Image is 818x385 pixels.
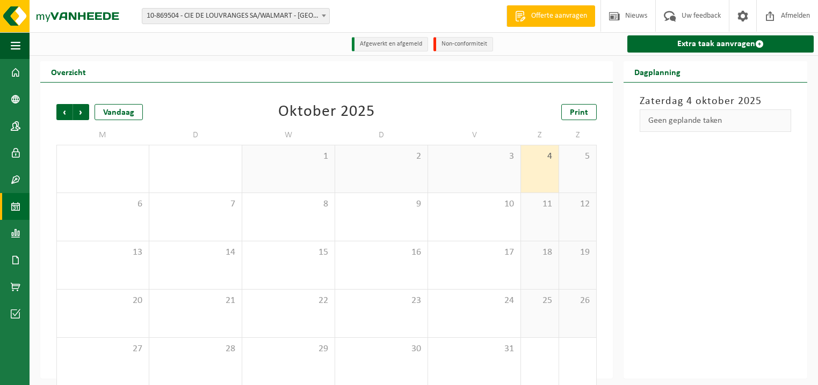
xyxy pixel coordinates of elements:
span: 26 [564,295,591,307]
span: 31 [433,343,515,355]
div: Vandaag [95,104,143,120]
span: 10-869504 - CIE DE LOUVRANGES SA/WALMART - AALST [142,9,329,24]
span: 10 [433,198,515,210]
a: Extra taak aanvragen [627,35,814,53]
span: 11 [526,198,553,210]
span: 25 [526,295,553,307]
a: Offerte aanvragen [506,5,595,27]
span: 16 [341,247,422,258]
span: 10-869504 - CIE DE LOUVRANGES SA/WALMART - AALST [142,8,330,24]
span: Vorige [56,104,73,120]
li: Afgewerkt en afgemeld [352,37,428,51]
span: 21 [155,295,236,307]
div: Oktober 2025 [278,104,375,120]
td: Z [559,125,597,145]
div: Geen geplande taken [640,109,791,132]
span: 15 [248,247,329,258]
td: V [428,125,521,145]
span: 20 [62,295,143,307]
span: 24 [433,295,515,307]
h3: Zaterdag 4 oktober 2025 [640,93,791,109]
span: 22 [248,295,329,307]
span: 17 [433,247,515,258]
td: D [149,125,242,145]
td: Z [521,125,559,145]
span: 23 [341,295,422,307]
span: Offerte aanvragen [529,11,590,21]
a: Print [561,104,597,120]
h2: Dagplanning [624,61,691,82]
span: Volgende [73,104,89,120]
td: D [335,125,428,145]
span: 12 [564,198,591,210]
li: Non-conformiteit [433,37,493,51]
span: 6 [62,198,143,210]
span: 29 [248,343,329,355]
td: W [242,125,335,145]
td: M [56,125,149,145]
span: 2 [341,151,422,162]
span: 3 [433,151,515,162]
span: 14 [155,247,236,258]
span: 18 [526,247,553,258]
span: 8 [248,198,329,210]
span: 13 [62,247,143,258]
span: 9 [341,198,422,210]
span: 19 [564,247,591,258]
span: Print [570,108,588,117]
span: 4 [526,151,553,162]
span: 30 [341,343,422,355]
span: 28 [155,343,236,355]
span: 7 [155,198,236,210]
span: 1 [248,151,329,162]
h2: Overzicht [40,61,97,82]
span: 27 [62,343,143,355]
span: 5 [564,151,591,162]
